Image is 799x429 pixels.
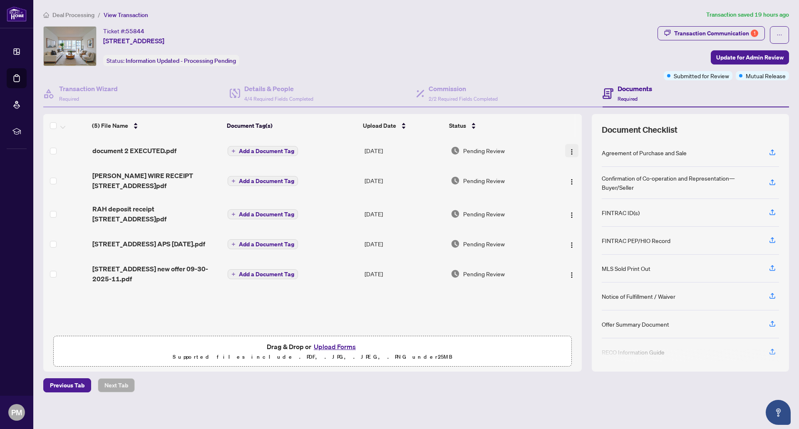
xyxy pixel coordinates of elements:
[228,146,298,156] button: Add a Document Tag
[228,269,298,280] button: Add a Document Tag
[126,27,144,35] span: 55844
[239,241,294,247] span: Add a Document Tag
[674,71,729,80] span: Submitted for Review
[228,146,298,156] button: Add a Document Tag
[565,144,578,157] button: Logo
[92,171,221,191] span: [PERSON_NAME] WIRE RECEIPT [STREET_ADDRESS]pdf
[244,84,313,94] h4: Details & People
[451,269,460,278] img: Document Status
[43,378,91,392] button: Previous Tab
[228,209,298,219] button: Add a Document Tag
[7,6,27,22] img: logo
[602,264,650,273] div: MLS Sold Print Out
[602,208,640,217] div: FINTRAC ID(s)
[231,149,236,153] span: plus
[44,27,96,66] img: IMG-C12402753_1.jpg
[52,11,94,19] span: Deal Processing
[59,96,79,102] span: Required
[618,84,652,94] h4: Documents
[361,231,447,257] td: [DATE]
[54,336,571,367] span: Drag & Drop orUpload FormsSupported files include .PDF, .JPG, .JPEG, .PNG under25MB
[751,30,758,37] div: 1
[446,114,550,137] th: Status
[244,96,313,102] span: 4/4 Required Fields Completed
[449,121,466,130] span: Status
[565,174,578,187] button: Logo
[451,176,460,185] img: Document Status
[706,10,789,20] article: Transaction saved 19 hours ago
[361,137,447,164] td: [DATE]
[451,209,460,218] img: Document Status
[463,239,505,248] span: Pending Review
[463,176,505,185] span: Pending Review
[92,121,128,130] span: (5) File Name
[239,211,294,217] span: Add a Document Tag
[602,174,759,192] div: Confirmation of Co-operation and Representation—Buyer/Seller
[103,55,239,66] div: Status:
[746,71,786,80] span: Mutual Release
[223,114,360,137] th: Document Tag(s)
[568,149,575,155] img: Logo
[239,271,294,277] span: Add a Document Tag
[103,36,164,46] span: [STREET_ADDRESS]
[98,10,100,20] li: /
[674,27,758,40] div: Transaction Communication
[568,179,575,185] img: Logo
[92,146,176,156] span: document 2 EXECUTED.pdf
[451,239,460,248] img: Document Status
[429,96,498,102] span: 2/2 Required Fields Completed
[50,379,84,392] span: Previous Tab
[228,209,298,220] button: Add a Document Tag
[363,121,396,130] span: Upload Date
[231,242,236,246] span: plus
[361,197,447,231] td: [DATE]
[602,148,687,157] div: Agreement of Purchase and Sale
[777,32,782,38] span: ellipsis
[231,272,236,276] span: plus
[568,272,575,278] img: Logo
[451,146,460,155] img: Document Status
[602,292,675,301] div: Notice of Fulfillment / Waiver
[618,96,638,102] span: Required
[463,269,505,278] span: Pending Review
[59,84,118,94] h4: Transaction Wizard
[658,26,765,40] button: Transaction Communication1
[716,51,784,64] span: Update for Admin Review
[43,12,49,18] span: home
[565,207,578,221] button: Logo
[228,239,298,249] button: Add a Document Tag
[568,212,575,218] img: Logo
[463,209,505,218] span: Pending Review
[360,114,445,137] th: Upload Date
[92,264,221,284] span: [STREET_ADDRESS] new offer 09-30-2025-11.pdf
[602,236,670,245] div: FINTRAC PEP/HIO Record
[92,239,205,249] span: [STREET_ADDRESS] APS [DATE].pdf
[568,242,575,248] img: Logo
[711,50,789,64] button: Update for Admin Review
[239,148,294,154] span: Add a Document Tag
[565,267,578,280] button: Logo
[239,178,294,184] span: Add a Document Tag
[565,237,578,250] button: Logo
[602,347,665,357] div: RECO Information Guide
[103,26,144,36] div: Ticket #:
[89,114,223,137] th: (5) File Name
[11,407,22,418] span: PM
[267,341,358,352] span: Drag & Drop or
[231,212,236,216] span: plus
[231,179,236,183] span: plus
[228,176,298,186] button: Add a Document Tag
[228,239,298,250] button: Add a Document Tag
[104,11,148,19] span: View Transaction
[602,320,669,329] div: Offer Summary Document
[92,204,221,224] span: RAH deposit receipt [STREET_ADDRESS]pdf
[463,146,505,155] span: Pending Review
[602,124,677,136] span: Document Checklist
[126,57,236,64] span: Information Updated - Processing Pending
[228,269,298,279] button: Add a Document Tag
[311,341,358,352] button: Upload Forms
[766,400,791,425] button: Open asap
[361,257,447,290] td: [DATE]
[98,378,135,392] button: Next Tab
